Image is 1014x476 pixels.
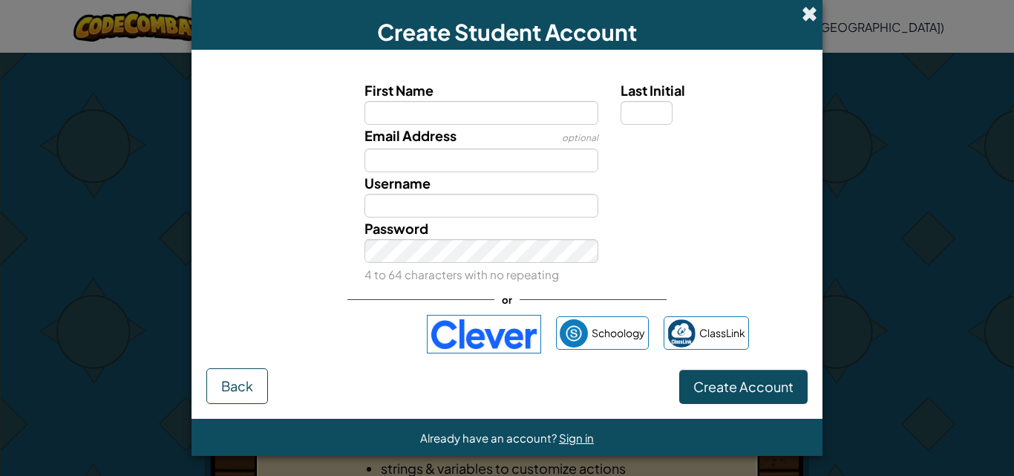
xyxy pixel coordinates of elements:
[592,322,645,344] span: Schoology
[364,175,431,192] span: Username
[377,18,637,46] span: Create Student Account
[667,319,696,348] img: classlink-logo-small.png
[364,127,457,144] span: Email Address
[364,267,559,281] small: 4 to 64 characters with no repeating
[206,368,268,404] button: Back
[621,82,685,99] span: Last Initial
[699,322,745,344] span: ClassLink
[364,220,428,237] span: Password
[420,431,559,445] span: Already have an account?
[258,318,419,351] iframe: Tombol Login dengan Google
[693,378,794,395] span: Create Account
[221,377,253,394] span: Back
[494,289,520,310] span: or
[364,82,434,99] span: First Name
[562,132,598,143] span: optional
[559,431,594,445] a: Sign in
[427,315,541,353] img: clever-logo-blue.png
[679,370,808,404] button: Create Account
[560,319,588,348] img: schoology.png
